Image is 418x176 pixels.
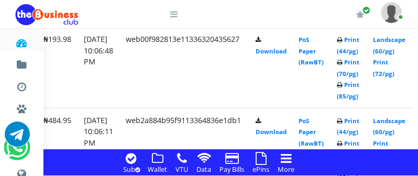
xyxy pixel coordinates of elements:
a: Fund wallet [16,50,28,75]
a: Landscape (60/pg) [373,36,406,55]
small: VTU [176,164,189,174]
small: Data [197,164,212,174]
a: Landscape (60/pg) [373,117,406,136]
a: ePins [250,163,273,174]
a: Print (72/pg) [373,58,395,78]
small: Pay Bills [220,164,245,174]
a: Transactions [16,72,28,97]
a: Print (85/pg) [337,81,360,100]
a: Sub [120,163,143,174]
a: PoS Paper (RawBT) [299,117,324,147]
img: Logo [16,4,79,25]
a: Wallet [145,163,171,174]
small: Wallet [148,164,168,174]
a: Nigerian VTU [40,115,127,133]
td: [DATE] 10:06:48 PM [78,27,119,108]
a: Chat for support [5,129,30,147]
a: PoS Paper (RawBT) [299,36,324,66]
a: Miscellaneous Payments [16,94,28,119]
span: Renew/Upgrade Subscription [363,6,371,14]
small: ePins [253,164,270,174]
a: VTU [173,163,192,174]
img: User [381,2,402,23]
a: Download [256,47,287,55]
a: Download [256,128,287,136]
small: More [278,164,295,174]
small: Sub [123,164,140,174]
a: Print (44/pg) [337,117,360,136]
a: Print (44/pg) [337,36,360,55]
a: Print (72/pg) [373,139,395,159]
a: Print (70/pg) [337,139,360,159]
a: Dashboard [16,28,28,53]
a: Print (70/pg) [337,58,360,78]
td: web00f982813e11336320435627 [119,27,249,108]
td: ₦193.98 [37,27,78,108]
a: Chat for support [6,142,28,160]
a: International VTU [40,130,127,148]
a: Data [194,163,215,174]
i: Renew/Upgrade Subscription [357,10,365,19]
a: Pay Bills [217,163,248,174]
